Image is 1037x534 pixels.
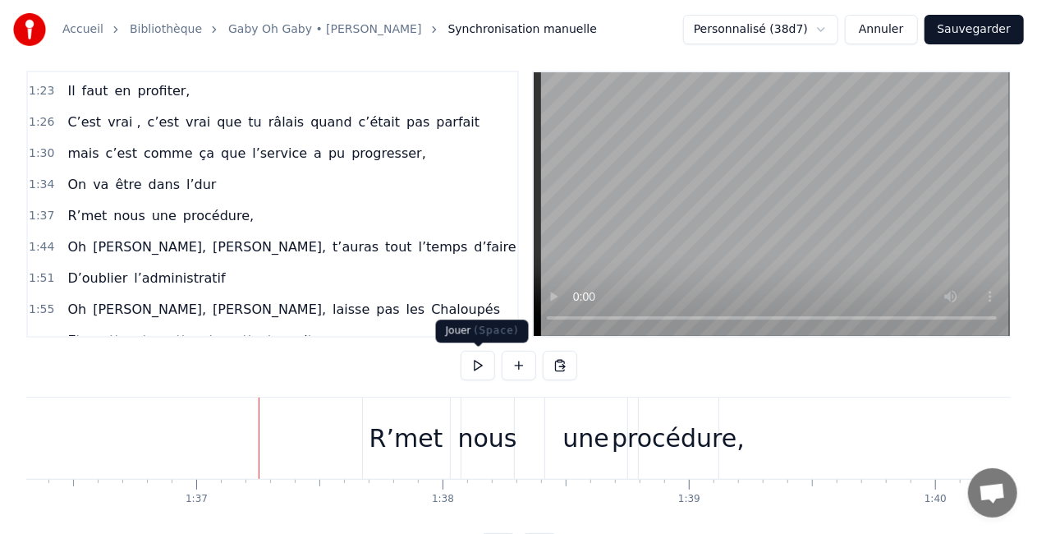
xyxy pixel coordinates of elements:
[968,468,1017,518] a: Ouvrir le chat
[66,206,108,225] span: R’met
[429,300,502,319] span: Chaloupés
[474,325,518,336] span: ( Space )
[66,269,129,288] span: D’oublier
[266,331,282,350] span: ta
[66,144,100,163] span: mais
[350,144,428,163] span: progresser,
[66,331,82,350] span: Et
[91,300,208,319] span: [PERSON_NAME],
[29,270,54,287] span: 1:51
[198,144,217,163] span: ça
[612,420,745,457] div: procédure,
[309,113,353,131] span: quand
[29,145,54,162] span: 1:30
[132,269,227,288] span: l’administratif
[250,144,309,163] span: l’service
[112,206,146,225] span: nous
[113,175,143,194] span: être
[219,144,247,163] span: que
[106,113,142,131] span: vrai ,
[133,331,149,350] span: et
[146,113,181,131] span: c’est
[153,331,196,350] span: gratte
[112,81,132,100] span: en
[472,237,517,256] span: d’faire
[130,21,202,38] a: Bibliothèque
[383,237,413,256] span: tout
[246,113,263,131] span: tu
[436,320,529,343] div: Jouer
[62,21,103,38] a: Accueil
[142,144,195,163] span: comme
[458,420,517,457] div: nous
[267,113,305,131] span: râlais
[185,175,218,194] span: l’dur
[91,175,110,194] span: va
[80,81,110,100] span: faut
[66,237,88,256] span: Oh
[29,83,54,99] span: 1:23
[925,15,1024,44] button: Sauvegarder
[29,333,54,349] span: 2:02
[369,420,443,457] div: R’met
[331,300,371,319] span: laisse
[327,144,346,163] span: pu
[228,21,421,38] a: Gaby Oh Gaby • [PERSON_NAME]
[405,113,431,131] span: pas
[66,81,76,100] span: Il
[104,144,139,163] span: c’est
[925,493,947,506] div: 1:40
[845,15,917,44] button: Annuler
[417,237,470,256] span: l’temps
[432,493,454,506] div: 1:38
[374,300,401,319] span: pas
[66,300,88,319] span: Oh
[62,21,597,38] nav: breadcrumb
[331,237,380,256] span: t’auras
[29,208,54,224] span: 1:37
[29,114,54,131] span: 1:26
[405,300,427,319] span: les
[29,302,54,318] span: 1:55
[448,21,598,38] span: Synchronisation manuelle
[200,331,216,350] span: et
[66,113,103,131] span: C’est
[29,177,54,193] span: 1:34
[186,493,208,506] div: 1:37
[91,237,208,256] span: [PERSON_NAME],
[86,331,130,350] span: gratte
[66,175,88,194] span: On
[312,144,323,163] span: a
[219,331,263,350] span: gratte
[29,239,54,255] span: 1:44
[150,206,178,225] span: une
[215,113,243,131] span: que
[562,420,608,457] div: une
[135,81,191,100] span: profiter,
[147,175,181,194] span: dans
[678,493,700,506] div: 1:39
[286,331,336,350] span: guitare
[184,113,212,131] span: vrai
[357,113,402,131] span: c’était
[181,206,255,225] span: procédure,
[211,237,328,256] span: [PERSON_NAME],
[211,300,328,319] span: [PERSON_NAME],
[435,113,482,131] span: parfait
[13,13,46,46] img: youka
